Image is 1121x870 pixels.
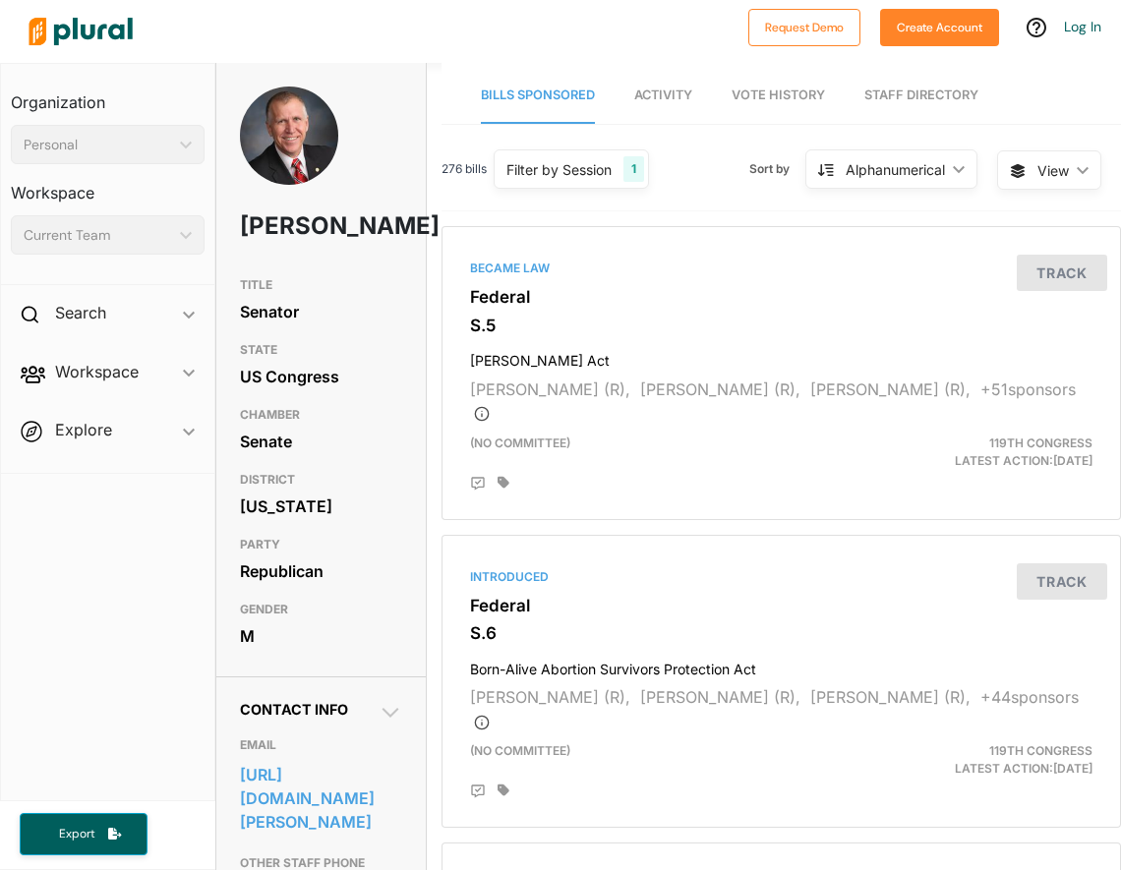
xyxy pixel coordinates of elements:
[240,87,338,206] img: Headshot of Thom Tillis
[880,9,999,46] button: Create Account
[846,159,945,180] div: Alphanumerical
[11,164,205,207] h3: Workspace
[470,260,1092,277] div: Became Law
[623,156,644,182] div: 1
[240,621,402,651] div: M
[989,743,1092,758] span: 119th Congress
[470,687,630,707] span: [PERSON_NAME] (R),
[455,435,890,470] div: (no committee)
[640,379,800,399] span: [PERSON_NAME] (R),
[634,87,692,102] span: Activity
[470,568,1092,586] div: Introduced
[1037,160,1069,181] span: View
[470,379,1076,423] span: + 51 sponsor s
[470,652,1092,678] h4: Born-Alive Abortion Survivors Protection Act
[470,287,1092,307] h3: Federal
[240,427,402,456] div: Senate
[748,9,860,46] button: Request Demo
[24,135,172,155] div: Personal
[240,533,402,556] h3: PARTY
[749,160,805,178] span: Sort by
[481,68,595,124] a: Bills Sponsored
[890,435,1107,470] div: Latest Action: [DATE]
[240,492,402,521] div: [US_STATE]
[634,68,692,124] a: Activity
[470,476,486,492] div: Add Position Statement
[732,87,825,102] span: Vote History
[989,435,1092,450] span: 119th Congress
[240,468,402,492] h3: DISTRICT
[240,273,402,297] h3: TITLE
[748,16,860,36] a: Request Demo
[890,742,1107,778] div: Latest Action: [DATE]
[240,760,402,837] a: [URL][DOMAIN_NAME][PERSON_NAME]
[240,733,402,757] h3: EMAIL
[732,68,825,124] a: Vote History
[455,742,890,778] div: (no committee)
[240,197,337,256] h1: [PERSON_NAME]
[498,783,509,797] div: Add tags
[240,362,402,391] div: US Congress
[470,623,1092,643] h3: S.6
[880,16,999,36] a: Create Account
[11,74,205,117] h3: Organization
[240,598,402,621] h3: GENDER
[864,68,978,124] a: Staff Directory
[481,87,595,102] span: Bills Sponsored
[470,596,1092,615] h3: Federal
[470,343,1092,370] h4: [PERSON_NAME] Act
[240,556,402,586] div: Republican
[442,160,487,178] span: 276 bills
[24,225,172,246] div: Current Team
[470,379,630,399] span: [PERSON_NAME] (R),
[498,476,509,490] div: Add tags
[470,316,1092,335] h3: S.5
[470,783,486,799] div: Add Position Statement
[640,687,800,707] span: [PERSON_NAME] (R),
[506,159,612,180] div: Filter by Session
[1017,563,1107,600] button: Track
[240,338,402,362] h3: STATE
[20,813,147,855] button: Export
[45,826,108,842] span: Export
[1064,18,1101,35] a: Log In
[1017,255,1107,291] button: Track
[240,403,402,427] h3: CHAMBER
[810,379,971,399] span: [PERSON_NAME] (R),
[240,701,348,718] span: Contact Info
[810,687,971,707] span: [PERSON_NAME] (R),
[55,302,106,323] h2: Search
[240,297,402,326] div: Senator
